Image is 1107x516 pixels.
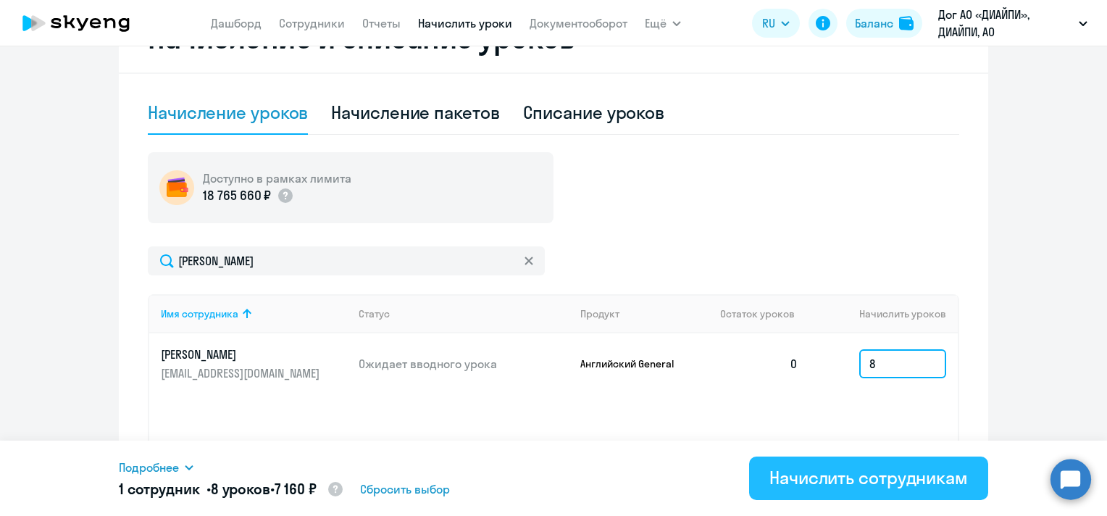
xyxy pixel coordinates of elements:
[275,480,317,498] span: 7 160 ₽
[846,9,922,38] button: Балансbalance
[749,457,988,500] button: Начислить сотрудникам
[523,101,665,124] div: Списание уроков
[161,346,347,381] a: [PERSON_NAME][EMAIL_ADDRESS][DOMAIN_NAME]
[938,6,1073,41] p: Дог АО «ДИАЙПИ», ДИАЙПИ, АО
[580,307,619,320] div: Продукт
[580,307,709,320] div: Продукт
[720,307,795,320] span: Остаток уроков
[119,479,344,501] h5: 1 сотрудник • •
[855,14,893,32] div: Баланс
[161,307,347,320] div: Имя сотрудника
[720,307,810,320] div: Остаток уроков
[211,480,270,498] span: 8 уроков
[359,356,569,372] p: Ожидает вводного урока
[211,16,262,30] a: Дашборд
[359,307,569,320] div: Статус
[530,16,627,30] a: Документооборот
[119,459,179,476] span: Подробнее
[203,170,351,186] h5: Доступно в рамках лимита
[418,16,512,30] a: Начислить уроки
[279,16,345,30] a: Сотрудники
[762,14,775,32] span: RU
[362,16,401,30] a: Отчеты
[148,101,308,124] div: Начисление уроков
[580,357,689,370] p: Английский General
[161,346,323,362] p: [PERSON_NAME]
[359,307,390,320] div: Статус
[709,333,810,394] td: 0
[810,294,958,333] th: Начислить уроков
[360,480,450,498] span: Сбросить выбор
[161,307,238,320] div: Имя сотрудника
[769,466,968,489] div: Начислить сотрудникам
[752,9,800,38] button: RU
[899,16,914,30] img: balance
[931,6,1095,41] button: Дог АО «ДИАЙПИ», ДИАЙПИ, АО
[203,186,271,205] p: 18 765 660 ₽
[161,365,323,381] p: [EMAIL_ADDRESS][DOMAIN_NAME]
[645,14,667,32] span: Ещё
[159,170,194,205] img: wallet-circle.png
[148,246,545,275] input: Поиск по имени, email, продукту или статусу
[331,101,499,124] div: Начисление пакетов
[148,20,959,55] h2: Начисление и списание уроков
[645,9,681,38] button: Ещё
